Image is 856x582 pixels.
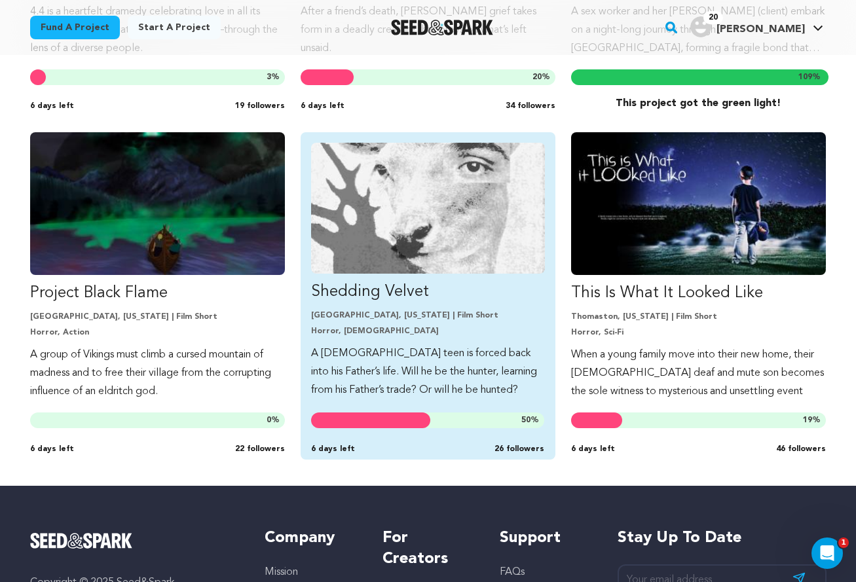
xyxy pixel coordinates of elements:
[571,327,826,338] p: Horror, Sci-Fi
[571,132,826,401] a: Fund This Is What It Looked Like
[30,533,133,549] img: Seed&Spark Logo
[798,73,812,81] span: 109
[30,283,285,304] p: Project Black Flame
[618,528,827,549] h5: Stay up to date
[235,444,285,454] span: 22 followers
[311,344,545,399] p: A [DEMOGRAPHIC_DATA] teen is forced back into his Father’s life. Will he be the hunter, learning ...
[798,72,821,82] span: %
[521,415,539,426] span: %
[803,416,812,424] span: 19
[690,16,711,37] img: user.png
[30,132,285,401] a: Fund Project Black Flame
[311,444,355,454] span: 6 days left
[506,101,555,111] span: 34 followers
[265,567,298,577] a: Mission
[128,16,221,39] a: Start a project
[30,16,120,39] a: Fund a project
[30,533,239,549] a: Seed&Spark Homepage
[688,14,826,37] a: Milo R.'s Profile
[301,101,344,111] span: 6 days left
[311,310,545,321] p: [GEOGRAPHIC_DATA], [US_STATE] | Film Short
[235,101,285,111] span: 19 followers
[265,528,356,549] h5: Company
[267,72,280,82] span: %
[382,528,474,570] h5: For Creators
[391,20,494,35] img: Seed&Spark Logo Dark Mode
[30,346,285,401] p: A group of Vikings must climb a cursed mountain of madness and to free their village from the cor...
[311,143,545,399] a: Fund Shedding Velvet
[500,567,525,577] a: FAQs
[30,101,74,111] span: 6 days left
[571,444,615,454] span: 6 days left
[716,24,805,35] span: [PERSON_NAME]
[500,528,591,549] h5: Support
[311,326,545,336] p: Horror, [DEMOGRAPHIC_DATA]
[803,415,821,426] span: %
[811,537,843,569] iframe: Intercom live chat
[838,537,849,548] span: 1
[688,14,826,41] span: Milo R.'s Profile
[571,346,826,401] p: When a young family move into their new home, their [DEMOGRAPHIC_DATA] deaf and mute son becomes ...
[311,282,545,302] p: Shedding Velvet
[267,416,271,424] span: 0
[690,16,805,37] div: Milo R.'s Profile
[391,20,494,35] a: Seed&Spark Homepage
[571,283,826,304] p: This Is What It Looked Like
[30,312,285,322] p: [GEOGRAPHIC_DATA], [US_STATE] | Film Short
[267,73,271,81] span: 3
[776,444,826,454] span: 46 followers
[30,327,285,338] p: Horror, Action
[521,416,530,424] span: 50
[532,72,550,82] span: %
[532,73,542,81] span: 20
[571,96,826,111] p: This project got the green light!
[571,312,826,322] p: Thomaston, [US_STATE] | Film Short
[703,11,723,24] span: 20
[30,444,74,454] span: 6 days left
[267,415,280,426] span: %
[494,444,544,454] span: 26 followers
